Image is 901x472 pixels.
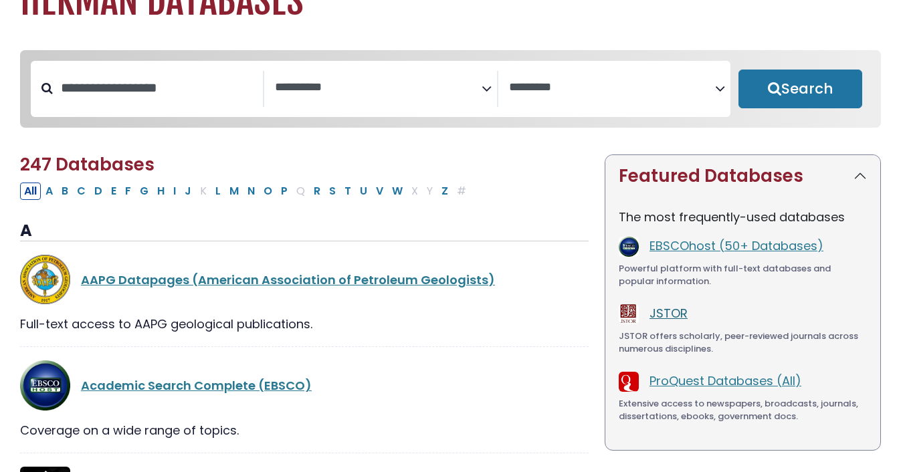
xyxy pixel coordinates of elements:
[169,183,180,200] button: Filter Results I
[356,183,371,200] button: Filter Results U
[153,183,169,200] button: Filter Results H
[211,183,225,200] button: Filter Results L
[20,421,589,439] div: Coverage on a wide range of topics.
[619,330,867,356] div: JSTOR offers scholarly, peer-reviewed journals across numerous disciplines.
[310,183,324,200] button: Filter Results R
[509,81,715,95] textarea: Search
[340,183,355,200] button: Filter Results T
[81,271,495,288] a: AAPG Datapages (American Association of Petroleum Geologists)
[388,183,407,200] button: Filter Results W
[58,183,72,200] button: Filter Results B
[20,221,589,241] h3: A
[81,377,312,394] a: Academic Search Complete (EBSCO)
[20,183,41,200] button: All
[437,183,452,200] button: Filter Results Z
[73,183,90,200] button: Filter Results C
[275,81,481,95] textarea: Search
[649,305,688,322] a: JSTOR
[20,315,589,333] div: Full-text access to AAPG geological publications.
[649,237,823,254] a: EBSCOhost (50+ Databases)
[372,183,387,200] button: Filter Results V
[41,183,57,200] button: Filter Results A
[243,183,259,200] button: Filter Results N
[605,155,880,197] button: Featured Databases
[649,372,801,389] a: ProQuest Databases (All)
[325,183,340,200] button: Filter Results S
[619,208,867,226] p: The most frequently-used databases
[738,70,862,108] button: Submit for Search Results
[181,183,195,200] button: Filter Results J
[90,183,106,200] button: Filter Results D
[619,262,867,288] div: Powerful platform with full-text databases and popular information.
[121,183,135,200] button: Filter Results F
[20,182,472,199] div: Alpha-list to filter by first letter of database name
[107,183,120,200] button: Filter Results E
[619,397,867,423] div: Extensive access to newspapers, broadcasts, journals, dissertations, ebooks, government docs.
[277,183,292,200] button: Filter Results P
[20,50,881,128] nav: Search filters
[136,183,153,200] button: Filter Results G
[225,183,243,200] button: Filter Results M
[260,183,276,200] button: Filter Results O
[20,152,155,176] span: 247 Databases
[53,77,263,99] input: Search database by title or keyword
